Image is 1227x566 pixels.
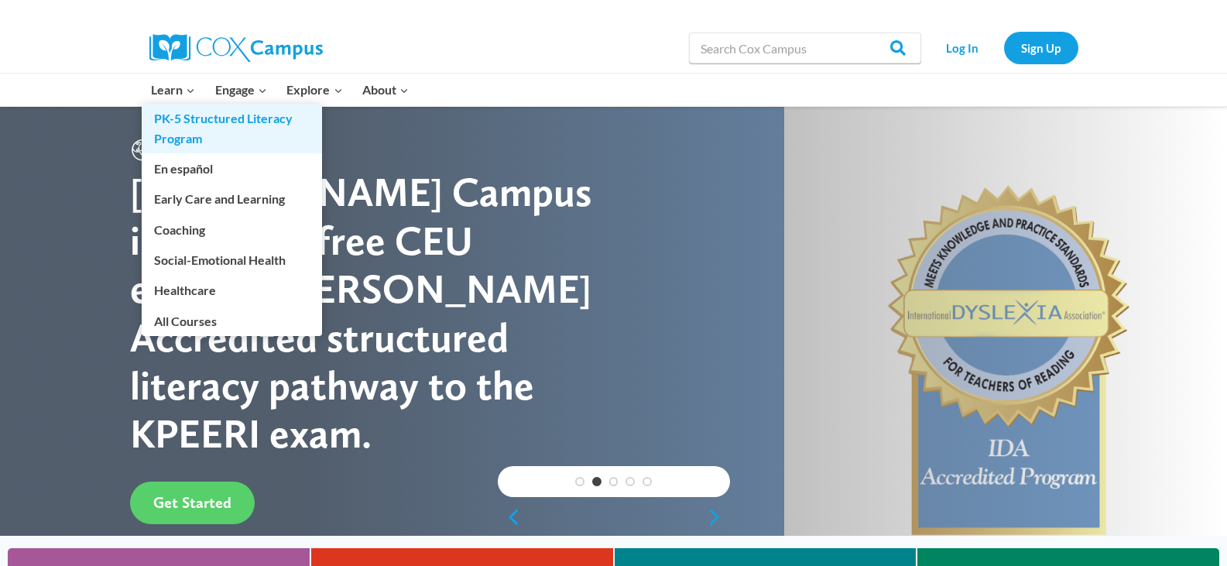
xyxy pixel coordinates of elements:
button: Child menu of Explore [277,74,353,106]
nav: Secondary Navigation [929,32,1078,63]
a: Sign Up [1004,32,1078,63]
button: Child menu of About [352,74,419,106]
a: Get Started [130,482,255,524]
input: Search Cox Campus [689,33,921,63]
a: PK-5 Structured Literacy Program [142,104,322,153]
a: En español [142,154,322,184]
img: Cox Campus [149,34,323,62]
div: [PERSON_NAME] Campus is the only free CEU earning, [PERSON_NAME] Accredited structured literacy p... [130,168,614,458]
nav: Primary Navigation [142,74,419,106]
a: Social-Emotional Health [142,245,322,275]
a: Coaching [142,214,322,244]
span: Get Started [153,493,231,512]
a: Log In [929,32,996,63]
button: Child menu of Learn [142,74,206,106]
a: Healthcare [142,276,322,305]
button: Child menu of Engage [205,74,277,106]
a: All Courses [142,306,322,335]
a: Early Care and Learning [142,184,322,214]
